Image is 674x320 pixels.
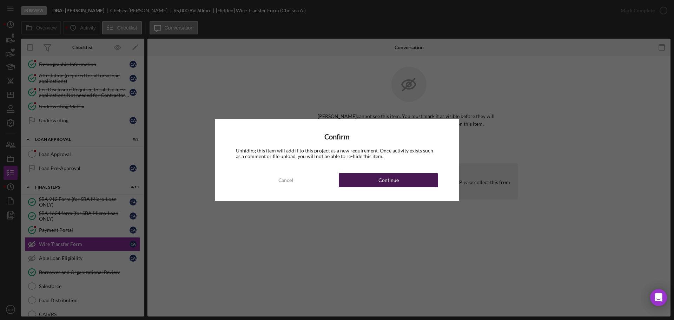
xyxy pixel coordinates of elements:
div: Open Intercom Messenger [650,289,667,306]
button: Continue [339,173,438,187]
div: Unhiding this item will add it to this project as a new requirement. Once activity exists such as... [236,148,438,159]
div: Cancel [278,173,293,187]
button: Cancel [236,173,335,187]
div: Continue [378,173,399,187]
h4: Confirm [236,133,438,141]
